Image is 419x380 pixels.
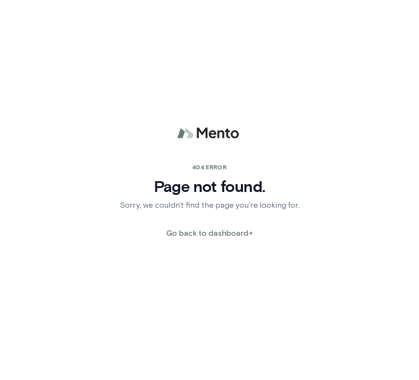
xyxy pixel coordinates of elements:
[120,199,299,211] p: Sorry, we couldn't find the page you're looking for.
[120,177,299,195] h4: Page not found.
[161,223,258,243] button: Go back to dashboard
[248,227,253,239] span: →
[192,163,227,170] span: 404 error
[165,122,254,145] img: logo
